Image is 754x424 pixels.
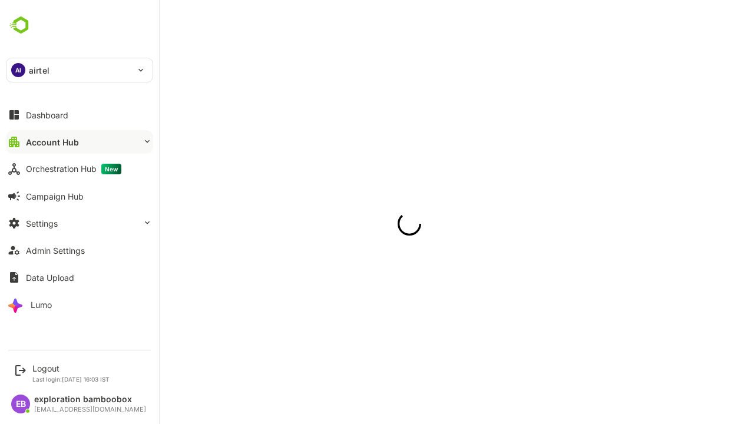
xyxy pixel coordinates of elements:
[6,238,153,262] button: Admin Settings
[32,376,110,383] p: Last login: [DATE] 16:03 IST
[11,395,30,413] div: EB
[31,300,52,310] div: Lumo
[6,266,153,289] button: Data Upload
[29,64,49,77] p: airtel
[34,406,146,413] div: [EMAIL_ADDRESS][DOMAIN_NAME]
[6,58,153,82] div: AIairtel
[26,218,58,228] div: Settings
[6,103,153,127] button: Dashboard
[34,395,146,405] div: exploration bamboobox
[6,184,153,208] button: Campaign Hub
[26,246,85,256] div: Admin Settings
[26,110,68,120] div: Dashboard
[6,14,36,37] img: undefinedjpg
[26,137,79,147] div: Account Hub
[6,293,153,316] button: Lumo
[11,63,25,77] div: AI
[26,191,84,201] div: Campaign Hub
[26,273,74,283] div: Data Upload
[26,164,121,174] div: Orchestration Hub
[6,157,153,181] button: Orchestration HubNew
[6,130,153,154] button: Account Hub
[32,363,110,373] div: Logout
[101,164,121,174] span: New
[6,211,153,235] button: Settings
